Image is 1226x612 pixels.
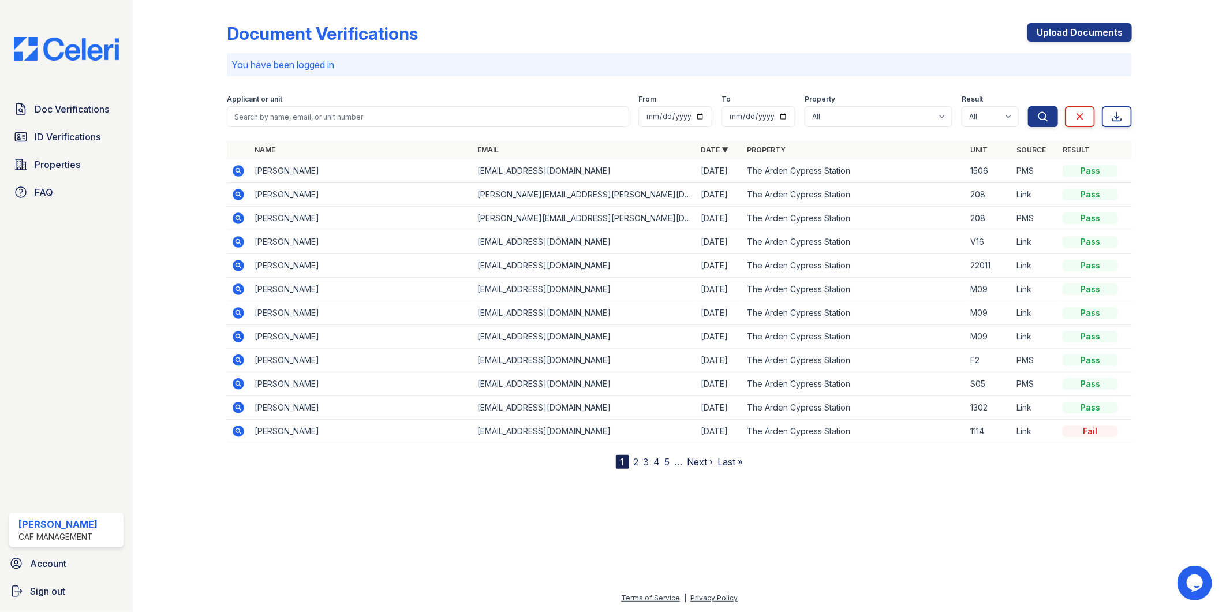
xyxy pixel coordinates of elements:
[1012,159,1058,183] td: PMS
[30,584,65,598] span: Sign out
[742,278,966,301] td: The Arden Cypress Station
[742,254,966,278] td: The Arden Cypress Station
[966,254,1012,278] td: 22011
[1027,23,1132,42] a: Upload Documents
[1012,325,1058,349] td: Link
[473,254,697,278] td: [EMAIL_ADDRESS][DOMAIN_NAME]
[250,254,473,278] td: [PERSON_NAME]
[1012,183,1058,207] td: Link
[696,349,742,372] td: [DATE]
[1012,278,1058,301] td: Link
[1178,566,1214,600] iframe: chat widget
[1063,354,1118,366] div: Pass
[1012,349,1058,372] td: PMS
[1012,372,1058,396] td: PMS
[5,37,128,61] img: CE_Logo_Blue-a8612792a0a2168367f1c8372b55b34899dd931a85d93a1a3d3e32e68fde9ad4.png
[1063,331,1118,342] div: Pass
[696,325,742,349] td: [DATE]
[1063,236,1118,248] div: Pass
[250,325,473,349] td: [PERSON_NAME]
[696,159,742,183] td: [DATE]
[1063,402,1118,413] div: Pass
[250,349,473,372] td: [PERSON_NAME]
[473,396,697,420] td: [EMAIL_ADDRESS][DOMAIN_NAME]
[250,396,473,420] td: [PERSON_NAME]
[1012,230,1058,254] td: Link
[227,95,282,104] label: Applicant or unit
[1063,189,1118,200] div: Pass
[35,158,80,171] span: Properties
[805,95,835,104] label: Property
[654,456,660,468] a: 4
[742,372,966,396] td: The Arden Cypress Station
[970,145,988,154] a: Unit
[966,159,1012,183] td: 1506
[473,420,697,443] td: [EMAIL_ADDRESS][DOMAIN_NAME]
[684,594,686,602] div: |
[5,552,128,575] a: Account
[644,456,649,468] a: 3
[966,349,1012,372] td: F2
[250,420,473,443] td: [PERSON_NAME]
[1016,145,1046,154] a: Source
[966,372,1012,396] td: S05
[473,159,697,183] td: [EMAIL_ADDRESS][DOMAIN_NAME]
[473,372,697,396] td: [EMAIL_ADDRESS][DOMAIN_NAME]
[616,455,629,469] div: 1
[473,325,697,349] td: [EMAIL_ADDRESS][DOMAIN_NAME]
[1063,165,1118,177] div: Pass
[9,181,124,204] a: FAQ
[696,420,742,443] td: [DATE]
[1012,207,1058,230] td: PMS
[1063,426,1118,437] div: Fail
[473,207,697,230] td: [PERSON_NAME][EMAIL_ADDRESS][PERSON_NAME][DOMAIN_NAME]
[634,456,639,468] a: 2
[742,207,966,230] td: The Arden Cypress Station
[1063,145,1090,154] a: Result
[30,557,66,570] span: Account
[966,183,1012,207] td: 208
[638,95,656,104] label: From
[966,301,1012,325] td: M09
[742,349,966,372] td: The Arden Cypress Station
[696,183,742,207] td: [DATE]
[250,230,473,254] td: [PERSON_NAME]
[962,95,983,104] label: Result
[18,531,98,543] div: CAF Management
[665,456,670,468] a: 5
[35,185,53,199] span: FAQ
[1063,260,1118,271] div: Pass
[473,183,697,207] td: [PERSON_NAME][EMAIL_ADDRESS][PERSON_NAME][DOMAIN_NAME]
[621,594,680,602] a: Terms of Service
[696,372,742,396] td: [DATE]
[742,183,966,207] td: The Arden Cypress Station
[966,230,1012,254] td: V16
[696,278,742,301] td: [DATE]
[250,159,473,183] td: [PERSON_NAME]
[1063,378,1118,390] div: Pass
[1012,420,1058,443] td: Link
[966,396,1012,420] td: 1302
[718,456,743,468] a: Last »
[1063,283,1118,295] div: Pass
[1012,396,1058,420] td: Link
[9,125,124,148] a: ID Verifications
[35,130,100,144] span: ID Verifications
[231,58,1128,72] p: You have been logged in
[696,207,742,230] td: [DATE]
[478,145,499,154] a: Email
[696,301,742,325] td: [DATE]
[227,106,630,127] input: Search by name, email, or unit number
[5,580,128,603] a: Sign out
[255,145,275,154] a: Name
[675,455,683,469] span: …
[742,396,966,420] td: The Arden Cypress Station
[9,153,124,176] a: Properties
[227,23,418,44] div: Document Verifications
[18,517,98,531] div: [PERSON_NAME]
[742,301,966,325] td: The Arden Cypress Station
[1012,301,1058,325] td: Link
[747,145,786,154] a: Property
[696,230,742,254] td: [DATE]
